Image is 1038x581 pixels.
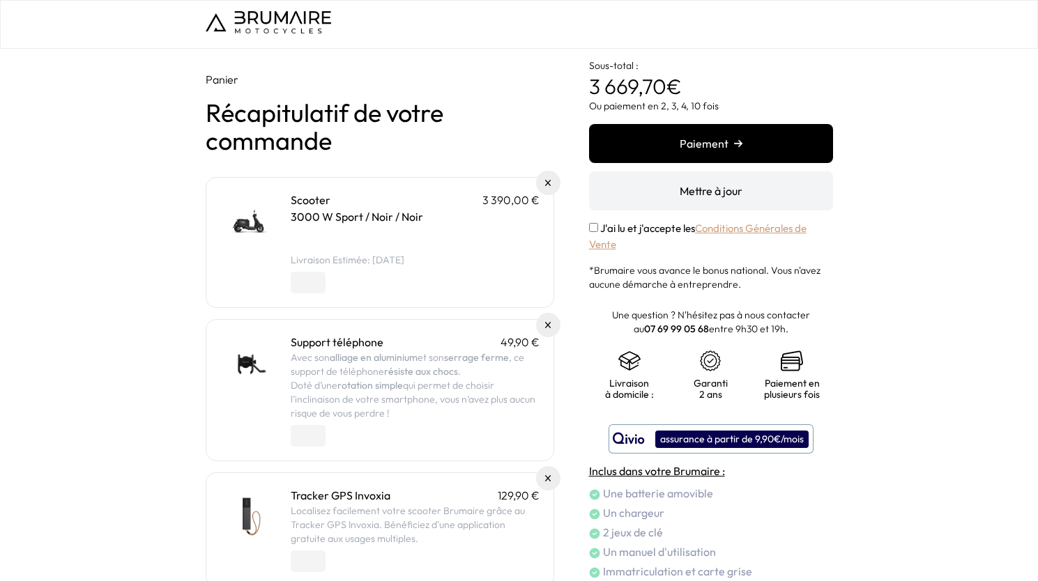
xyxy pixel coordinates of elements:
[589,504,833,521] li: Un chargeur
[589,485,833,502] li: Une batterie amovible
[781,350,803,372] img: credit-cards.png
[589,222,807,251] a: Conditions Générales de Vente
[291,378,540,420] p: Doté d’une qui permet de choisir l’inclinaison de votre smartphone, vous n’avez plus aucun risque...
[291,335,383,349] a: Support téléphone
[655,431,809,448] div: assurance à partir de 9,90€/mois
[291,193,330,207] a: Scooter
[337,379,403,392] strong: rotation simple
[291,208,540,225] p: 3000 W Sport / Noir / Noir
[291,350,540,378] p: Avec son et son , ce support de téléphone .
[589,528,600,539] img: check.png
[291,488,390,502] a: Tracker GPS Invoxia
[589,263,833,291] p: *Brumaire vous avance le bonus national. Vous n'avez aucune démarche à entreprendre.
[589,59,639,72] span: Sous-total :
[589,509,600,520] img: check.png
[501,334,540,350] p: 49,90 €
[764,378,820,400] p: Paiement en plusieurs fois
[589,308,833,336] p: Une question ? N'hésitez pas à nous contacter au entre 9h30 et 19h.
[220,487,280,546] img: Tracker GPS Invoxia
[589,524,833,541] li: 2 jeux de clé
[589,563,833,580] li: Immatriculation et carte grise
[206,11,331,33] img: Logo de Brumaire
[589,99,833,113] p: Ou paiement en 2, 3, 4, 10 fois
[644,323,709,335] a: 07 69 99 05 68
[613,431,645,447] img: logo qivio
[291,504,540,545] p: Localisez facilement votre scooter Brumaire grâce au Tracker GPS Invoxia. Bénéficiez d'une applic...
[330,351,418,364] strong: alliage en aluminium
[589,49,833,99] p: €
[684,378,738,400] p: Garanti 2 ans
[589,171,833,210] button: Mettre à jour
[291,253,540,267] li: Livraison Estimée: [DATE]
[220,334,280,393] img: Support téléphone
[589,543,833,560] li: Un manuel d'utilisation
[589,489,600,500] img: check.png
[545,322,551,328] img: Supprimer du panier
[545,180,551,186] img: Supprimer du panier
[699,350,722,372] img: certificat-de-garantie.png
[206,71,554,88] p: Panier
[220,192,280,251] img: Scooter - 3000 W Sport / Noir / Noir
[618,350,641,372] img: shipping.png
[603,378,657,400] p: Livraison à domicile :
[589,463,833,479] h4: Inclus dans votre Brumaire :
[498,487,540,504] p: 129,90 €
[589,548,600,559] img: check.png
[482,192,540,208] p: 3 390,00 €
[589,124,833,163] button: Paiement
[444,351,509,364] strong: serrage ferme
[384,365,458,378] strong: résiste aux chocs
[589,567,600,578] img: check.png
[609,424,814,454] button: assurance à partir de 9,90€/mois
[589,73,666,100] span: 3 669,70
[545,475,551,481] img: Supprimer du panier
[589,222,807,251] label: J'ai lu et j'accepte les
[734,139,742,148] img: right-arrow.png
[206,99,554,155] h1: Récapitulatif de votre commande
